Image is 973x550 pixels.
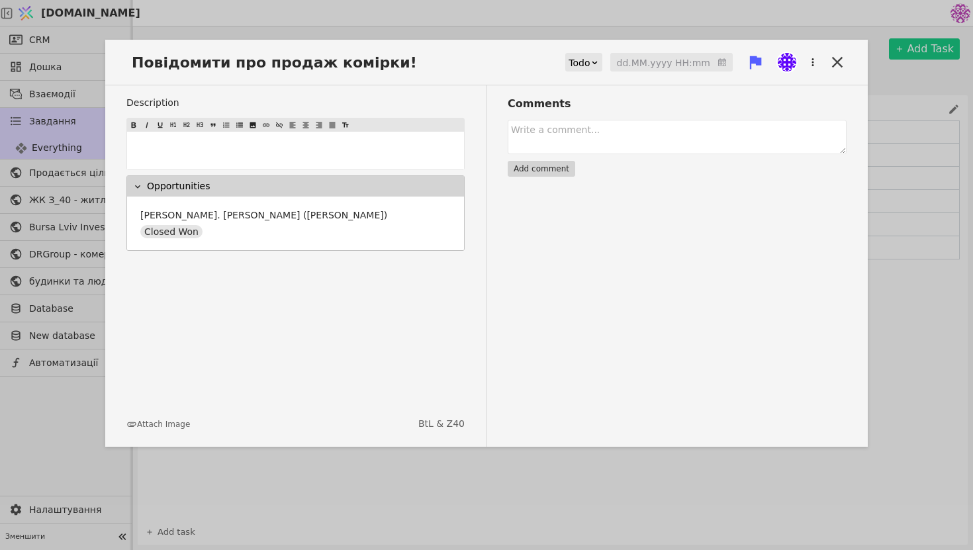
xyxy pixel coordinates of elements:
[569,54,590,72] div: Todo
[508,161,575,177] button: Add comment
[126,96,465,110] label: Description
[126,418,190,430] button: Attach Image
[418,417,465,431] a: BtL & Z40
[140,208,387,222] p: [PERSON_NAME]. [PERSON_NAME] ([PERSON_NAME])
[508,96,847,112] h3: Comments
[147,179,210,193] p: Opportunities
[718,56,726,69] svg: calendar
[140,225,203,238] div: Closed Won
[778,53,796,71] img: Яр
[126,52,430,73] span: Повідомити про продаж комірки!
